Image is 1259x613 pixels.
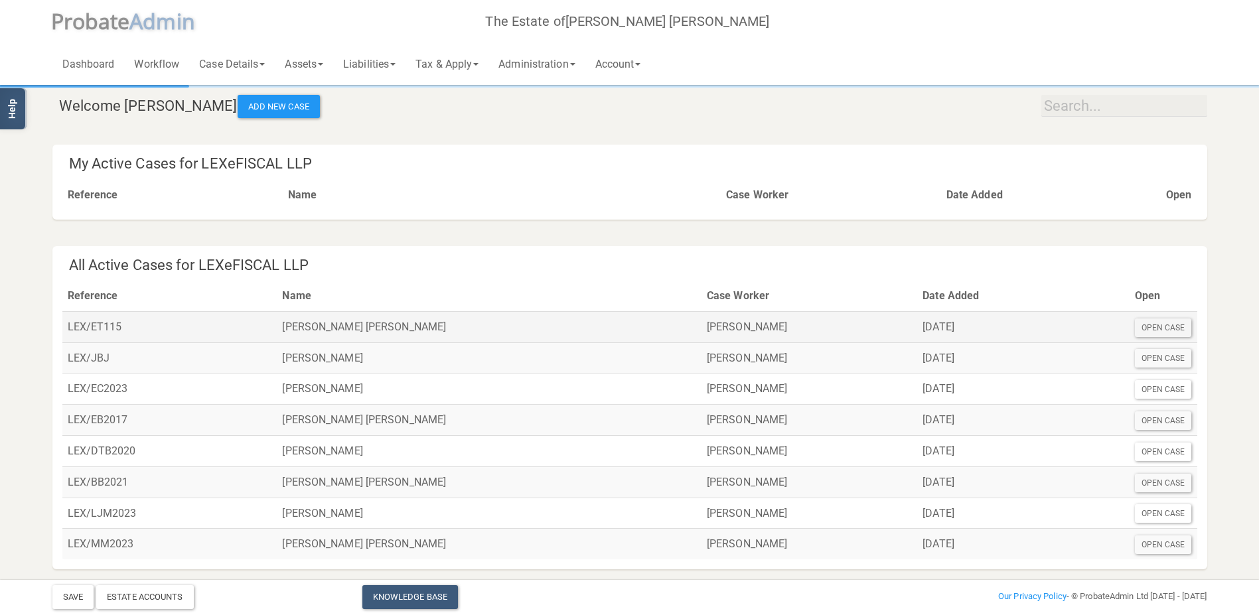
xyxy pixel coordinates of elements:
td: [PERSON_NAME] [702,405,917,436]
th: Name [277,281,701,311]
span: dmin [143,7,194,35]
td: LEX/LJM2023 [62,498,277,529]
th: Case Worker [702,281,917,311]
span: P [51,7,130,35]
td: [PERSON_NAME] [277,498,701,529]
a: Dashboard [52,42,125,85]
h4: All Active Cases for LEXeFISCAL LLP [69,257,1197,273]
td: [PERSON_NAME] [277,374,701,405]
a: Administration [488,42,585,85]
div: - © ProbateAdmin Ltd [DATE] - [DATE] [825,588,1217,604]
div: Open Case [1135,474,1192,492]
button: Save [52,585,94,609]
a: Knowledge Base [362,585,458,609]
td: [DATE] [917,498,1129,529]
div: Open Case [1135,380,1192,399]
td: [PERSON_NAME] [PERSON_NAME] [277,466,701,498]
div: Open Case [1135,349,1192,368]
th: Open [1161,180,1197,210]
td: LEX/ET115 [62,311,277,342]
td: LEX/DTB2020 [62,435,277,466]
div: Open Case [1135,411,1192,430]
td: LEX/JBJ [62,342,277,374]
a: Assets [275,42,333,85]
div: Open Case [1135,535,1192,554]
span: robate [64,7,130,35]
td: [PERSON_NAME] [702,529,917,559]
td: LEX/EB2017 [62,405,277,436]
th: Date Added [941,180,1161,210]
span: A [129,7,195,35]
th: Case Worker [721,180,941,210]
td: LEX/MM2023 [62,529,277,559]
td: [PERSON_NAME] [702,435,917,466]
td: [DATE] [917,466,1129,498]
a: Workflow [124,42,189,85]
td: [PERSON_NAME] [277,435,701,466]
td: [PERSON_NAME] [PERSON_NAME] [277,405,701,436]
button: Add New Case [238,95,320,119]
th: Name [283,180,721,210]
td: [PERSON_NAME] [PERSON_NAME] [277,311,701,342]
div: Open Case [1135,443,1192,461]
div: Open Case [1135,504,1192,523]
td: [DATE] [917,405,1129,436]
a: Account [585,42,651,85]
td: [PERSON_NAME] [PERSON_NAME] [277,529,701,559]
a: Tax & Apply [406,42,488,85]
td: [DATE] [917,374,1129,405]
td: [DATE] [917,435,1129,466]
a: Our Privacy Policy [998,591,1067,601]
a: Case Details [189,42,275,85]
h4: My Active Cases for LEXeFISCAL LLP [69,156,1197,172]
td: [DATE] [917,529,1129,559]
th: Reference [62,281,277,311]
td: [PERSON_NAME] [702,342,917,374]
td: [PERSON_NAME] [702,311,917,342]
th: Reference [62,180,283,210]
td: [PERSON_NAME] [277,342,701,374]
h4: Welcome [PERSON_NAME] [59,95,1207,119]
th: Date Added [917,281,1129,311]
td: LEX/BB2021 [62,466,277,498]
div: Open Case [1135,318,1192,337]
td: LEX/EC2023 [62,374,277,405]
th: Open [1130,281,1197,311]
input: Search... [1041,95,1207,117]
td: [DATE] [917,342,1129,374]
td: [DATE] [917,311,1129,342]
td: [PERSON_NAME] [702,374,917,405]
td: [PERSON_NAME] [702,466,917,498]
div: Estate Accounts [96,585,194,609]
td: [PERSON_NAME] [702,498,917,529]
a: Liabilities [333,42,406,85]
